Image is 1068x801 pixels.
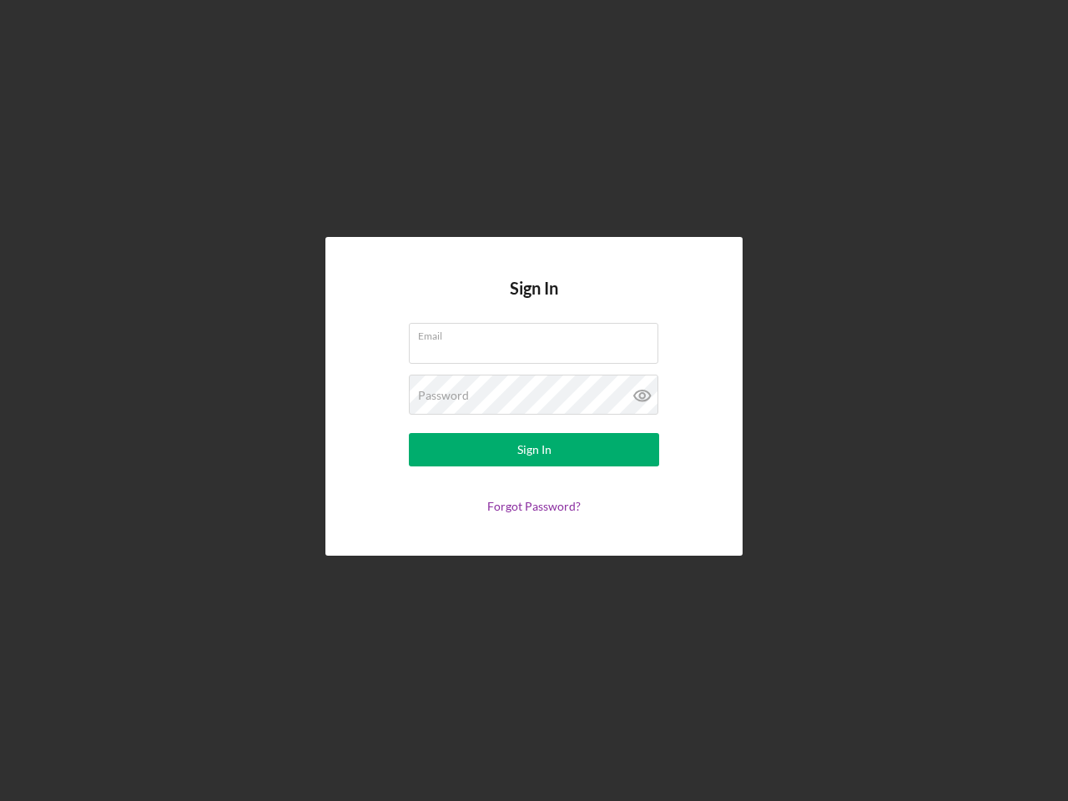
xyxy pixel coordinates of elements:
button: Sign In [409,433,659,466]
a: Forgot Password? [487,499,581,513]
label: Email [418,324,658,342]
div: Sign In [517,433,552,466]
h4: Sign In [510,279,558,323]
label: Password [418,389,469,402]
